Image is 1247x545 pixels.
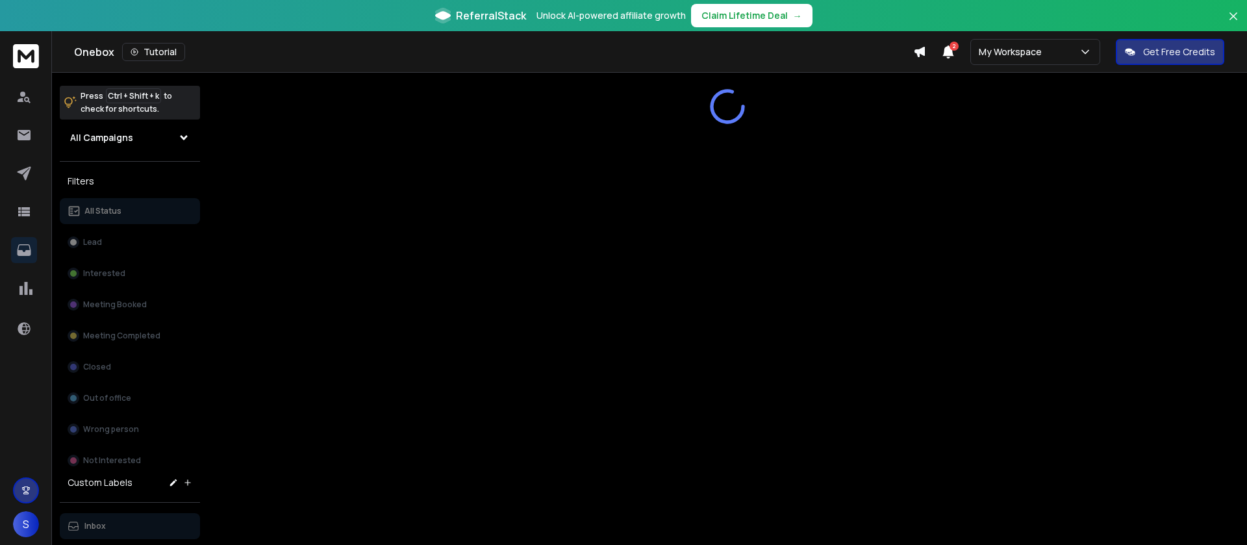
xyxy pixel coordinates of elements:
[691,4,812,27] button: Claim Lifetime Deal→
[60,125,200,151] button: All Campaigns
[1143,45,1215,58] p: Get Free Credits
[68,476,132,489] h3: Custom Labels
[60,172,200,190] h3: Filters
[1225,8,1242,39] button: Close banner
[81,90,172,116] p: Press to check for shortcuts.
[106,88,161,103] span: Ctrl + Shift + k
[536,9,686,22] p: Unlock AI-powered affiliate growth
[950,42,959,51] span: 2
[979,45,1047,58] p: My Workspace
[74,43,913,61] div: Onebox
[456,8,526,23] span: ReferralStack
[70,131,133,144] h1: All Campaigns
[793,9,802,22] span: →
[122,43,185,61] button: Tutorial
[13,511,39,537] button: S
[1116,39,1224,65] button: Get Free Credits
